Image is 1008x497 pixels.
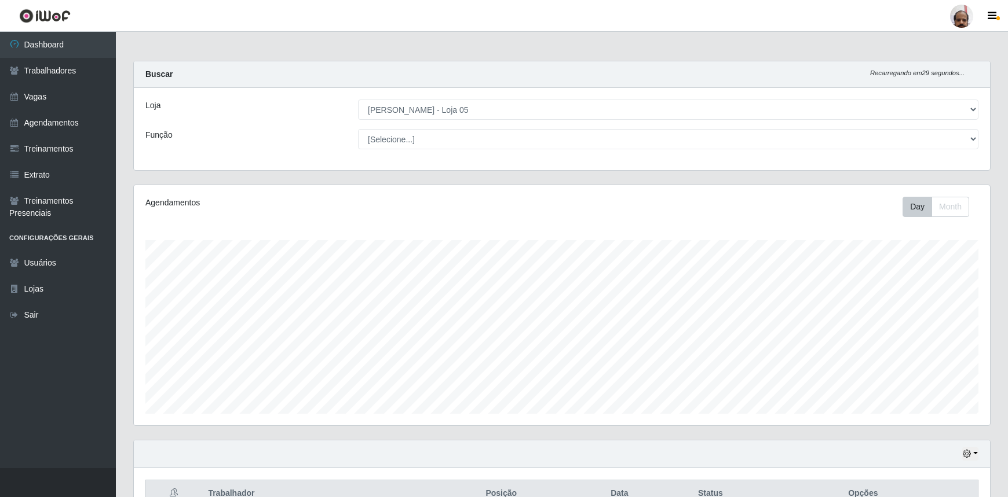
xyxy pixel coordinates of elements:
i: Recarregando em 29 segundos... [870,69,965,76]
img: CoreUI Logo [19,9,71,23]
div: Toolbar with button groups [903,197,978,217]
button: Month [932,197,969,217]
label: Função [145,129,173,141]
strong: Buscar [145,69,173,79]
div: First group [903,197,969,217]
label: Loja [145,100,160,112]
div: Agendamentos [145,197,483,209]
button: Day [903,197,932,217]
